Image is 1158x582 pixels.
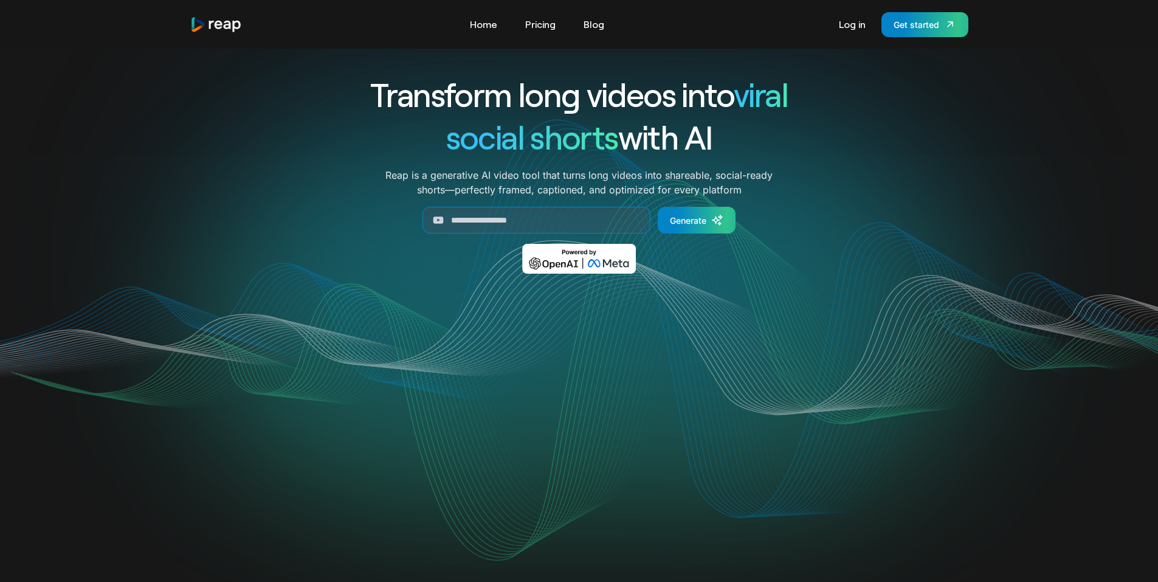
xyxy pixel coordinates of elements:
[190,16,243,33] a: home
[446,117,618,156] span: social shorts
[658,207,736,234] a: Generate
[326,73,832,116] h1: Transform long videos into
[522,244,636,274] img: Powered by OpenAI & Meta
[326,116,832,158] h1: with AI
[577,15,610,34] a: Blog
[881,12,968,37] a: Get started
[326,207,832,234] form: Generate Form
[334,291,824,536] video: Your browser does not support the video tag.
[519,15,562,34] a: Pricing
[734,74,788,114] span: viral
[385,168,773,197] p: Reap is a generative AI video tool that turns long videos into shareable, social-ready shorts—per...
[833,15,872,34] a: Log in
[464,15,503,34] a: Home
[894,18,939,31] div: Get started
[190,16,243,33] img: reap logo
[670,214,706,227] div: Generate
